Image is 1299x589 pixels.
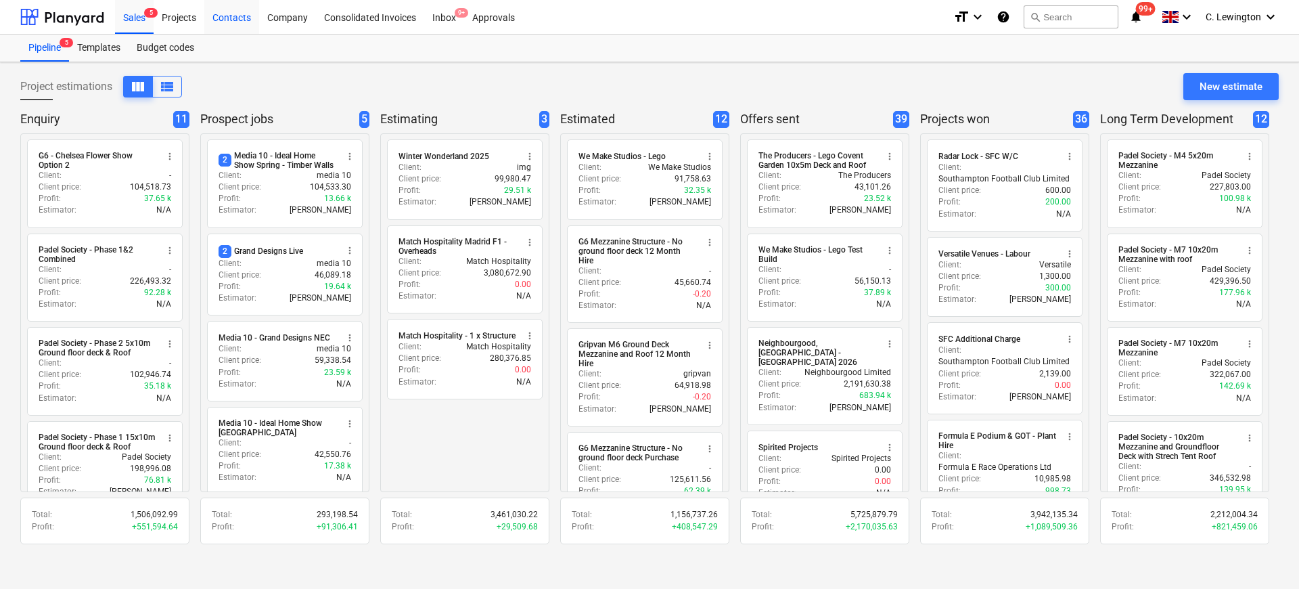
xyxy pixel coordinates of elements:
p: Profit : [219,367,241,378]
div: Grand Designs Live [219,245,303,258]
p: N/A [156,204,171,216]
div: New estimate [1200,78,1262,95]
p: Client : [219,258,242,269]
div: Media 10 - Grand Designs NEC [219,332,330,343]
p: Client : [1118,461,1141,473]
p: Client price : [758,378,801,390]
span: more_vert [524,151,535,162]
p: Client : [219,343,242,355]
p: Client price : [219,181,261,193]
span: 9+ [455,8,468,18]
span: more_vert [704,443,715,454]
i: keyboard_arrow_down [1179,9,1195,25]
div: Media 10 - Ideal Home Show [GEOGRAPHIC_DATA] [219,418,336,437]
p: Long Term Development [1100,111,1248,128]
p: Client : [578,265,601,277]
p: Client price : [578,474,621,485]
p: Client : [758,170,781,181]
p: Padel Society [1202,170,1251,181]
p: Client : [578,368,601,380]
p: Padel Society [1202,357,1251,369]
div: Padel Society - 10x20m Mezzanine and Groundfloor Deck with Strech Tent Roof [1118,433,1236,461]
p: N/A [1236,393,1251,404]
p: N/A [516,290,531,302]
p: N/A [156,393,171,404]
p: 346,532.98 [1210,473,1251,484]
div: SFC Additional Charge [938,334,1020,345]
p: Client price : [578,277,621,288]
p: Client : [39,357,62,369]
p: Estimator : [398,376,436,388]
p: 92.28 k [144,287,171,299]
p: Profit : [938,282,961,294]
p: Profit : [578,288,601,300]
p: media 10 [317,343,351,355]
p: Client price : [39,276,81,287]
p: N/A [1236,299,1251,310]
p: Client : [398,162,421,173]
p: Profit : [578,391,601,403]
p: [PERSON_NAME] [290,292,351,304]
span: more_vert [344,245,355,256]
p: Profit : [758,390,781,401]
p: - [709,462,711,474]
p: Estimator : [1118,204,1156,216]
span: more_vert [1064,248,1075,259]
span: 99+ [1136,2,1156,16]
p: 17.38 k [324,460,351,472]
p: 102,946.74 [130,369,171,380]
p: Estimator : [758,204,796,216]
p: Client price : [219,269,261,281]
p: Client : [219,437,242,449]
p: - [349,437,351,449]
p: Client price : [398,353,441,364]
p: Client price : [39,463,81,475]
p: -0.20 [693,391,711,403]
p: Client price : [39,181,81,193]
p: Profit : [39,475,61,486]
p: Estimator : [39,393,76,404]
p: Enquiry [20,111,168,128]
div: Pipeline [20,35,69,62]
p: - [169,170,171,181]
p: 29.51 k [504,185,531,196]
p: Client : [938,259,961,271]
p: 32.35 k [684,185,711,196]
p: Versatile [1039,259,1071,271]
p: Profit : [1118,287,1141,299]
p: Projects won [920,111,1068,128]
p: Client price : [219,355,261,366]
div: We Make Studios - Lego Test Build [758,245,876,264]
p: N/A [336,472,351,483]
p: Client : [1118,170,1141,181]
p: Estimator : [1118,393,1156,404]
p: Client : [938,162,961,173]
p: Profit : [938,196,961,208]
p: Client : [758,367,781,378]
p: Client price : [578,173,621,185]
p: Client : [758,264,781,276]
p: 600.00 [1045,185,1071,196]
div: The Producers - Lego Covent Garden 10x5m Deck and Roof [758,151,876,170]
p: Profit : [39,380,61,392]
p: Estimator : [938,209,976,220]
p: Estimator : [219,204,256,216]
p: Client : [1118,357,1141,369]
p: Client price : [1118,473,1161,484]
p: Profit : [39,193,61,204]
span: more_vert [164,245,175,256]
span: more_vert [1064,431,1075,442]
p: [PERSON_NAME] [470,196,531,208]
p: Profit : [578,185,601,196]
p: [PERSON_NAME] [829,402,891,414]
span: more_vert [704,237,715,248]
p: 227,803.00 [1210,181,1251,193]
p: 0.00 [515,364,531,376]
div: Padel Society - Phase 1 15x10m Ground floor deck & Roof [39,433,156,452]
p: 177.96 k [1219,287,1251,299]
p: Profit : [398,279,421,290]
div: Media 10 - Ideal Home Show Spring - Timber Walls [219,151,336,170]
p: Estimator : [938,294,976,305]
p: 19.64 k [324,281,351,292]
p: Formula E Race Operations Ltd [938,462,1051,473]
